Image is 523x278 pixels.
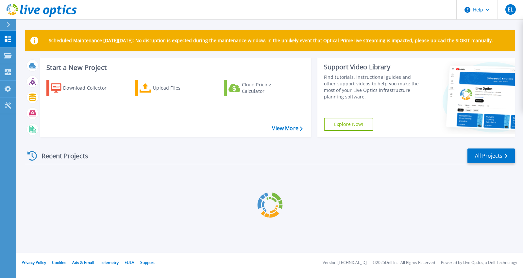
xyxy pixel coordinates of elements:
li: Version: [TECHNICAL_ID] [323,261,367,265]
a: Explore Now! [324,118,374,131]
a: Privacy Policy [22,260,46,265]
a: Upload Files [135,80,208,96]
a: Cookies [52,260,66,265]
li: © 2025 Dell Inc. All Rights Reserved [373,261,435,265]
a: Download Collector [46,80,119,96]
a: EULA [125,260,134,265]
div: Upload Files [153,81,205,95]
div: Cloud Pricing Calculator [242,81,294,95]
div: Recent Projects [25,148,97,164]
a: View More [272,125,302,131]
a: Ads & Email [72,260,94,265]
div: Download Collector [63,81,115,95]
a: Support [140,260,155,265]
a: Cloud Pricing Calculator [224,80,297,96]
li: Powered by Live Optics, a Dell Technology [441,261,517,265]
h3: Start a New Project [46,64,302,71]
a: All Projects [467,148,515,163]
div: Find tutorials, instructional guides and other support videos to help you make the most of your L... [324,74,423,100]
div: Support Video Library [324,63,423,71]
span: EL [508,7,513,12]
p: Scheduled Maintenance [DATE][DATE]: No disruption is expected during the maintenance window. In t... [49,38,493,43]
a: Telemetry [100,260,119,265]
